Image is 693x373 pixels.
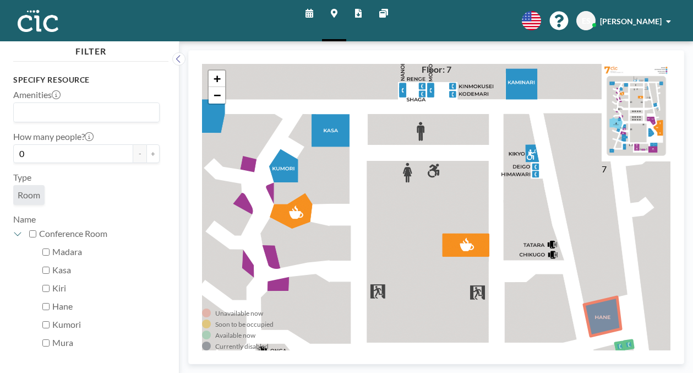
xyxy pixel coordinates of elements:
a: Zoom in [209,71,225,87]
button: + [146,144,160,163]
span: Room [18,190,40,201]
button: - [133,144,146,163]
div: Search for option [14,103,159,122]
label: Kasa [52,264,160,275]
span: + [214,72,221,85]
h4: FILTER [13,41,168,57]
input: Search for option [15,105,153,120]
label: Mura [52,337,160,348]
label: How many people? [13,131,94,142]
label: Kumori [52,319,160,330]
span: [PERSON_NAME] [600,17,662,26]
h3: Specify resource [13,75,160,85]
img: organization-logo [18,10,58,32]
div: Soon to be occupied [215,320,274,328]
div: Currently disabled [215,342,269,350]
label: Name [13,214,36,224]
label: Hane [52,301,160,312]
label: Type [13,172,31,183]
label: 7 [602,164,607,174]
img: e756fe08e05d43b3754d147caf3627ee.png [602,64,670,161]
span: ES [582,16,591,26]
label: Madara [52,246,160,257]
label: Kiri [52,283,160,294]
h4: Floor: 7 [422,64,451,75]
span: − [214,88,221,102]
label: Amenities [13,89,61,100]
div: Unavailable now [215,309,263,317]
label: Conference Room [39,228,160,239]
a: Zoom out [209,87,225,104]
div: Available now [215,331,255,339]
